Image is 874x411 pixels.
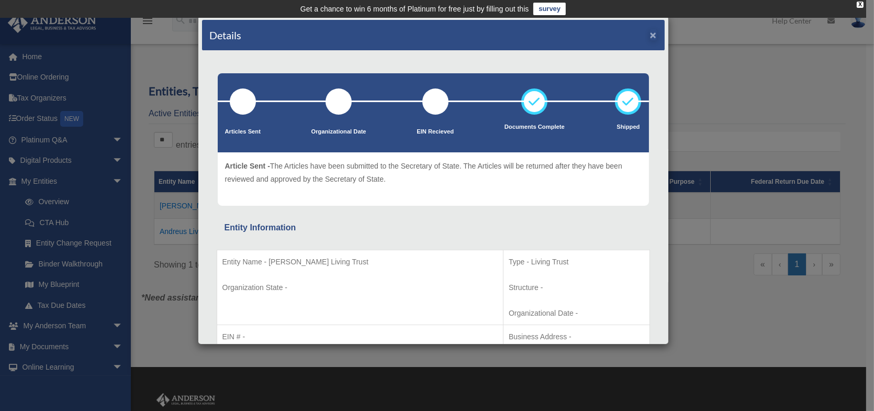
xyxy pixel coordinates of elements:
p: Organizational Date - [509,307,644,320]
div: close [857,2,864,8]
h4: Details [210,28,242,42]
p: The Articles have been submitted to the Secretary of State. The Articles will be returned after t... [225,160,642,185]
div: Get a chance to win 6 months of Platinum for free just by filling out this [300,3,529,15]
p: Documents Complete [505,122,565,132]
span: Article Sent - [225,162,270,170]
p: Entity Name - [PERSON_NAME] Living Trust [222,256,498,269]
div: Entity Information [225,220,642,235]
p: Shipped [615,122,641,132]
p: Articles Sent [225,127,261,137]
button: × [650,29,657,40]
p: EIN # - [222,330,498,343]
p: Organizational Date [311,127,366,137]
p: EIN Recieved [417,127,454,137]
p: Type - Living Trust [509,256,644,269]
p: Structure - [509,281,644,294]
p: Organization State - [222,281,498,294]
p: Business Address - [509,330,644,343]
a: survey [533,3,566,15]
